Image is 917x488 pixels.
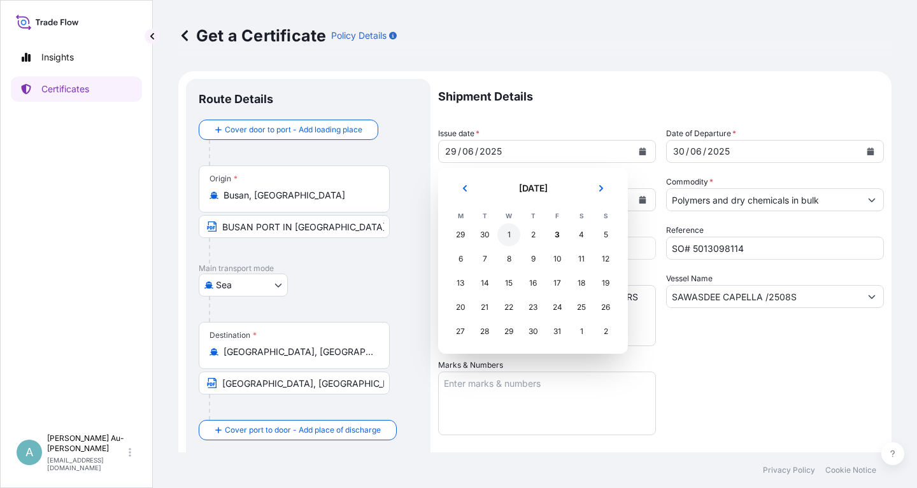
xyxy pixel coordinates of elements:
div: Sunday, 26 October 2025 [594,296,617,319]
div: Friday, 17 October 2025 [546,272,569,295]
div: Monday, 13 October 2025 [449,272,472,295]
div: Wednesday, 15 October 2025 [497,272,520,295]
div: Thursday, 9 October 2025 [522,247,544,270]
div: Thursday, 2 October 2025 [522,223,544,246]
div: Monday, 6 October 2025 [449,247,472,270]
div: Monday, 29 September 2025 [449,223,472,246]
div: Friday, 10 October 2025 [546,247,569,270]
th: S [594,209,618,223]
div: Sunday, 2 November 2025 [594,320,617,343]
div: Tuesday, 7 October 2025 [473,247,496,270]
div: Tuesday, 21 October 2025 [473,296,496,319]
div: Wednesday, 29 October 2025 [497,320,520,343]
div: Thursday, 16 October 2025 [522,272,544,295]
th: T [521,209,545,223]
div: Wednesday, 22 October 2025 [497,296,520,319]
th: F [545,209,569,223]
div: Saturday, 25 October 2025 [570,296,593,319]
div: Today, Friday, 3 October 2025 [546,223,569,246]
div: Sunday, 12 October 2025 [594,247,617,270]
div: Tuesday, 28 October 2025 [473,320,496,343]
th: M [448,209,473,223]
div: Thursday, 30 October 2025 [522,320,544,343]
div: Thursday, 23 October 2025 [522,296,544,319]
p: Policy Details [331,29,387,42]
div: Friday, 31 October 2025 [546,320,569,343]
div: Saturday, 4 October 2025 [570,223,593,246]
th: W [497,209,521,223]
th: S [569,209,594,223]
div: Saturday, 18 October 2025 [570,272,593,295]
h2: [DATE] [487,182,579,195]
div: Sunday, 19 October 2025 [594,272,617,295]
button: Next [587,178,615,199]
div: Wednesday, 1 October 2025 [497,223,520,246]
div: Saturday, 1 November 2025 [570,320,593,343]
p: Get a Certificate [178,25,326,46]
th: T [473,209,497,223]
div: Tuesday, 14 October 2025 [473,272,496,295]
div: Wednesday, 8 October 2025 [497,247,520,270]
div: Friday, 24 October 2025 [546,296,569,319]
section: Calendar [438,168,628,354]
div: Sunday, 5 October 2025 [594,223,617,246]
div: October 2025 [448,178,618,344]
table: October 2025 [448,209,618,344]
div: Saturday, 11 October 2025 [570,247,593,270]
div: Tuesday, 30 September 2025 [473,223,496,246]
button: Previous [451,178,479,199]
div: Monday, 20 October 2025 [449,296,472,319]
div: Monday, 27 October 2025 [449,320,472,343]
